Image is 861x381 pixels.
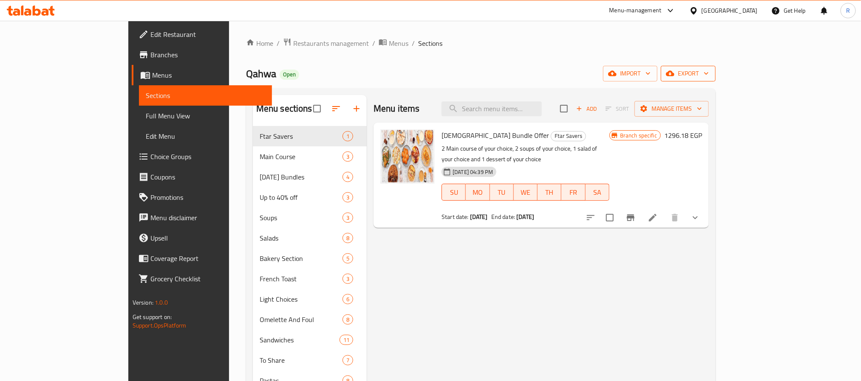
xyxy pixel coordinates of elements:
[442,143,609,165] p: 2 Main course of your choice, 2 soups of your choice, 1 salad of your choice and 1 dessert of you...
[514,184,538,201] button: WE
[846,6,850,15] span: R
[634,101,709,117] button: Manage items
[260,131,343,141] div: Ftar Savers
[246,64,276,83] span: Qahwa
[253,228,367,248] div: Salads8
[665,207,685,228] button: delete
[445,186,462,199] span: SU
[555,100,573,118] span: Select section
[253,167,367,187] div: [DATE] Bundles4
[343,172,353,182] div: items
[132,167,272,187] a: Coupons
[150,213,265,223] span: Menu disclaimer
[343,314,353,325] div: items
[343,356,353,364] span: 7
[260,172,343,182] div: Ramadan Bundles
[260,274,343,284] span: French Toast
[561,184,585,201] button: FR
[340,336,353,344] span: 11
[343,295,353,303] span: 6
[260,233,343,243] div: Salads
[260,213,343,223] span: Soups
[132,248,272,269] a: Coverage Report
[442,211,469,222] span: Start date:
[581,207,601,228] button: sort-choices
[343,253,353,263] div: items
[150,172,265,182] span: Coupons
[379,38,408,49] a: Menus
[343,234,353,242] span: 8
[260,253,343,263] span: Bakery Section
[260,355,343,365] span: To Share
[256,102,312,115] h2: Menu sections
[253,248,367,269] div: Bakery Section5
[551,131,586,141] span: Ftar Savers
[380,129,435,184] img: Iftar Bundle Offer
[260,151,343,162] span: Main Course
[469,186,486,199] span: MO
[343,274,353,284] div: items
[132,65,272,85] a: Menus
[260,335,340,345] span: Sandwiches
[449,168,496,176] span: [DATE] 04:39 PM
[253,207,367,228] div: Soups3
[260,192,343,202] span: Up to 40% off
[139,106,272,126] a: Full Menu View
[280,70,299,80] div: Open
[565,186,582,199] span: FR
[260,172,343,182] span: [DATE] Bundles
[573,102,600,115] button: Add
[609,6,662,16] div: Menu-management
[253,289,367,309] div: Light Choices6
[343,275,353,283] span: 3
[466,184,490,201] button: MO
[132,207,272,228] a: Menu disclaimer
[551,131,586,141] div: Ftar Savers
[418,38,442,48] span: Sections
[132,24,272,45] a: Edit Restaurant
[280,71,299,78] span: Open
[589,186,606,199] span: SA
[702,6,758,15] div: [GEOGRAPHIC_DATA]
[150,192,265,202] span: Promotions
[541,186,558,199] span: TH
[412,38,415,48] li: /
[133,311,172,322] span: Get support on:
[150,253,265,263] span: Coverage Report
[343,153,353,161] span: 3
[150,29,265,39] span: Edit Restaurant
[343,213,353,223] div: items
[685,207,705,228] button: show more
[517,186,534,199] span: WE
[586,184,609,201] button: SA
[139,85,272,106] a: Sections
[491,211,515,222] span: End date:
[343,355,353,365] div: items
[340,335,353,345] div: items
[260,294,343,304] span: Light Choices
[132,146,272,167] a: Choice Groups
[283,38,369,49] a: Restaurants management
[253,146,367,167] div: Main Course3
[155,297,168,308] span: 1.0.0
[343,151,353,162] div: items
[133,297,153,308] span: Version:
[146,90,265,101] span: Sections
[343,294,353,304] div: items
[493,186,510,199] span: TU
[253,126,367,146] div: Ftar Savers1
[601,209,619,227] span: Select to update
[372,38,375,48] li: /
[253,330,367,350] div: Sandwiches11
[132,187,272,207] a: Promotions
[603,66,657,81] button: import
[293,38,369,48] span: Restaurants management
